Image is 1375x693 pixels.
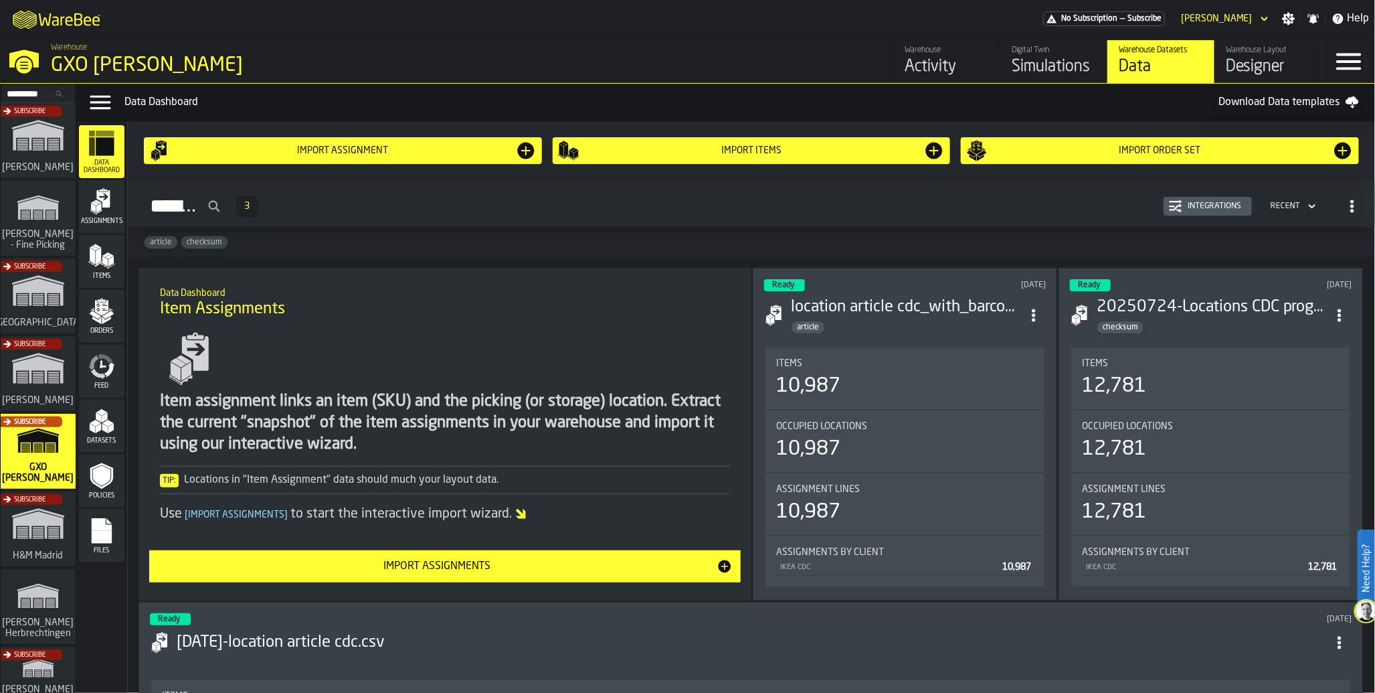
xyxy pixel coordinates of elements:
div: stat-Assignments by Client [765,536,1044,587]
div: Title [1082,484,1340,495]
div: DropdownMenuValue-4 [1265,198,1319,214]
a: link-to-/wh/i/baca6aa3-d1fc-43c0-a604-2a1c9d5db74d/pricing/ [1043,11,1165,26]
span: Assignment lines [1082,484,1166,495]
li: menu Assignments [79,180,124,234]
div: GXO [PERSON_NAME] [51,54,412,78]
div: Import assignment [171,145,515,156]
div: Warehouse Layout [1226,46,1311,55]
span: Ready [158,615,180,623]
span: Orders [79,327,124,335]
div: stat-Occupied Locations [765,410,1044,472]
label: button-toggle-Help [1326,11,1375,27]
span: 12,781 [1308,562,1337,572]
div: DropdownMenuValue-4 [1271,202,1300,211]
div: ItemListCard-DashboardItemContainer [1059,268,1363,601]
div: Simulations [1012,56,1097,78]
li: menu Files [79,510,124,563]
span: Assignments by Client [1082,547,1190,558]
div: ButtonLoadMore-Load More-Prev-First-Last [231,196,263,217]
div: Menu Subscription [1043,11,1165,26]
span: No Subscription [1061,14,1117,23]
div: 10,987 [776,374,840,398]
div: Warehouse [905,46,990,55]
span: Occupied Locations [1082,421,1173,432]
section: card-AssignmentDashboardCard [1070,345,1352,589]
span: Feed [79,382,124,390]
div: Title [1082,421,1340,432]
li: menu Items [79,235,124,289]
h2: button-Assignments [128,180,1375,228]
a: link-to-/wh/i/72fe6713-8242-4c3c-8adf-5d67388ea6d5/simulations [1,103,76,181]
div: Data [1119,56,1204,78]
div: 2025-08-17-location article cdc.csv [177,632,1327,653]
div: Updated: 8/28/2025, 1:49:57 PM Created: 8/27/2025, 5:13:26 PM [927,281,1046,290]
div: title-Item Assignments [149,279,741,327]
span: checksum [1097,323,1143,332]
div: DropdownMenuValue-Ana Milicic [1176,11,1271,27]
span: Assignment lines [776,484,860,495]
div: stat-Assignment lines [765,473,1044,535]
section: card-AssignmentDashboardCard [764,345,1046,589]
span: Items [776,358,802,369]
span: Files [79,547,124,554]
div: Title [776,421,1034,432]
a: link-to-/wh/i/baca6aa3-d1fc-43c0-a604-2a1c9d5db74d/data [1107,40,1214,83]
div: Warehouse Datasets [1119,46,1204,55]
div: Title [776,358,1034,369]
label: button-toggle-Menu [1322,40,1375,83]
a: link-to-/wh/i/baca6aa3-d1fc-43c0-a604-2a1c9d5db74d/feed/ [893,40,1000,83]
span: Assignments [79,218,124,225]
div: Activity [905,56,990,78]
label: button-toggle-Notifications [1301,12,1325,25]
span: Ready [772,281,794,289]
button: button-Import Items [553,137,951,164]
div: stat-Assignment lines [1071,473,1350,535]
span: Help [1348,11,1370,27]
div: stat-Items [765,348,1044,409]
span: Subscribe [14,496,45,504]
div: StatList-item-IKEA CDC [776,558,1034,576]
div: Title [1082,358,1340,369]
div: Updated: 8/17/2025, 11:18:18 PM Created: 8/17/2025, 11:18:14 PM [772,615,1352,624]
div: status-3 2 [1070,279,1111,291]
div: Import Order Set [988,145,1332,156]
span: Import Assignments [182,510,290,520]
span: Subscribe [14,263,45,271]
label: button-toggle-Settings [1277,12,1301,25]
a: link-to-/wh/i/48cbecf7-1ea2-4bc9-a439-03d5b66e1a58/simulations [1,181,76,258]
li: menu Data Dashboard [79,125,124,179]
div: IKEA CDC [1085,563,1303,572]
span: — [1120,14,1125,23]
div: status-3 2 [764,279,805,291]
span: Items [79,273,124,280]
div: Title [1082,547,1340,558]
a: link-to-/wh/i/b5402f52-ce28-4f27-b3d4-5c6d76174849/simulations [1,258,76,336]
div: 20250724-Locations CDC proglove.csv [1097,297,1327,318]
span: 10,987 [1002,562,1031,572]
span: Subscribe [1127,14,1162,23]
div: Title [776,547,1034,558]
button: button-Integrations [1164,197,1252,216]
button: button-Import Order Set [961,137,1359,164]
div: stat-Occupied Locations [1071,410,1350,472]
li: menu Feed [79,345,124,398]
label: button-toggle-Data Menu [82,89,119,116]
a: link-to-/wh/i/baca6aa3-d1fc-43c0-a604-2a1c9d5db74d/simulations [1000,40,1107,83]
div: 10,987 [776,500,840,524]
h3: location article cdc_with_barcode.csv [791,297,1022,318]
div: stat-Assignments by Client [1071,536,1350,587]
a: link-to-/wh/i/1653e8cc-126b-480f-9c47-e01e76aa4a88/simulations [1,336,76,414]
div: Updated: 8/26/2025, 11:53:05 AM Created: 7/24/2025, 11:30:47 AM [1232,281,1352,290]
span: Subscribe [14,108,45,115]
label: Need Help? [1359,531,1374,606]
a: Download Data templates [1208,89,1370,116]
span: Tip: [160,474,179,487]
a: link-to-/wh/i/baca6aa3-d1fc-43c0-a604-2a1c9d5db74d/simulations [1,414,76,491]
div: 12,781 [1082,500,1146,524]
div: 10,987 [776,437,840,461]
